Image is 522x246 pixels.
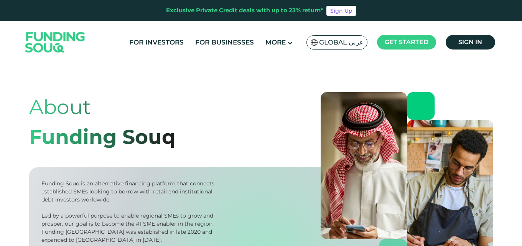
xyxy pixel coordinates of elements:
[326,6,356,16] a: Sign Up
[446,35,495,50] a: Sign in
[385,38,428,46] span: Get started
[265,38,286,46] span: More
[41,212,217,244] div: Led by a powerful purpose to enable regional SMEs to grow and prosper, our goal is to become the ...
[311,39,318,46] img: SA Flag
[193,36,256,49] a: For Businesses
[18,23,93,62] img: Logo
[458,38,482,46] span: Sign in
[29,122,176,152] div: Funding Souq
[319,38,363,47] span: Global عربي
[127,36,186,49] a: For Investors
[29,92,176,122] div: About
[166,6,323,15] div: Exclusive Private Credit deals with up to 23% return*
[41,180,217,204] div: Funding Souq is an alternative financing platform that connects established SMEs looking to borro...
